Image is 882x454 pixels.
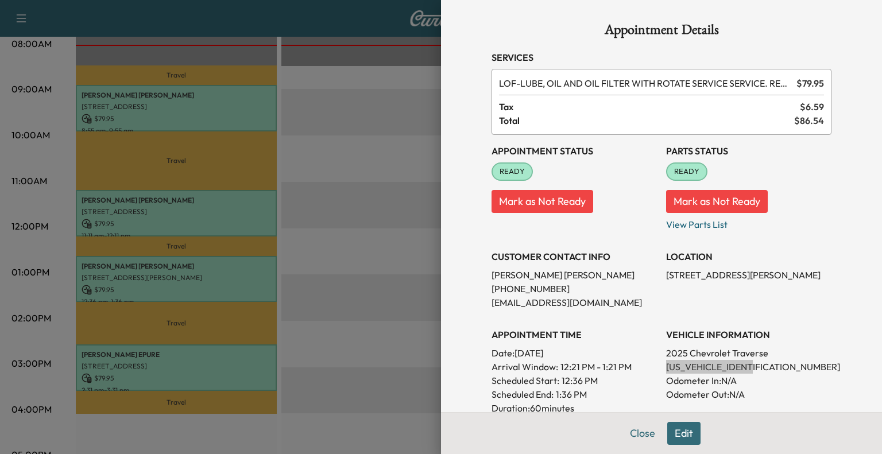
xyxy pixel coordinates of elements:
[666,328,831,342] h3: VEHICLE INFORMATION
[666,374,831,387] p: Odometer In: N/A
[492,387,554,401] p: Scheduled End:
[492,328,657,342] h3: APPOINTMENT TIME
[667,166,706,177] span: READY
[666,346,831,360] p: 2025 Chevrolet Traverse
[492,190,593,213] button: Mark as Not Ready
[622,422,663,445] button: Close
[794,114,824,127] span: $ 86.54
[492,51,831,64] h3: Services
[562,374,598,387] p: 12:36 PM
[666,360,831,374] p: [US_VEHICLE_IDENTIFICATION_NUMBER]
[666,190,768,213] button: Mark as Not Ready
[492,360,657,374] p: Arrival Window:
[666,268,831,282] p: [STREET_ADDRESS][PERSON_NAME]
[492,23,831,41] h1: Appointment Details
[666,213,831,231] p: View Parts List
[492,374,559,387] p: Scheduled Start:
[796,76,824,90] span: $ 79.95
[556,387,587,401] p: 1:36 PM
[492,250,657,263] h3: CUSTOMER CONTACT INFO
[800,100,824,114] span: $ 6.59
[492,401,657,415] p: Duration: 60 minutes
[499,100,800,114] span: Tax
[492,346,657,360] p: Date: [DATE]
[499,76,792,90] span: LUBE, OIL AND OIL FILTER WITH ROTATE SERVICE SERVICE. RESET OIL LIFE MONITOR. HAZARDOUS WASTE FEE...
[499,114,794,127] span: Total
[560,360,632,374] span: 12:21 PM - 1:21 PM
[492,144,657,158] h3: Appointment Status
[667,422,701,445] button: Edit
[666,144,831,158] h3: Parts Status
[492,282,657,296] p: [PHONE_NUMBER]
[493,166,532,177] span: READY
[666,250,831,263] h3: LOCATION
[666,387,831,401] p: Odometer Out: N/A
[492,296,657,309] p: [EMAIL_ADDRESS][DOMAIN_NAME]
[492,268,657,282] p: [PERSON_NAME] [PERSON_NAME]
